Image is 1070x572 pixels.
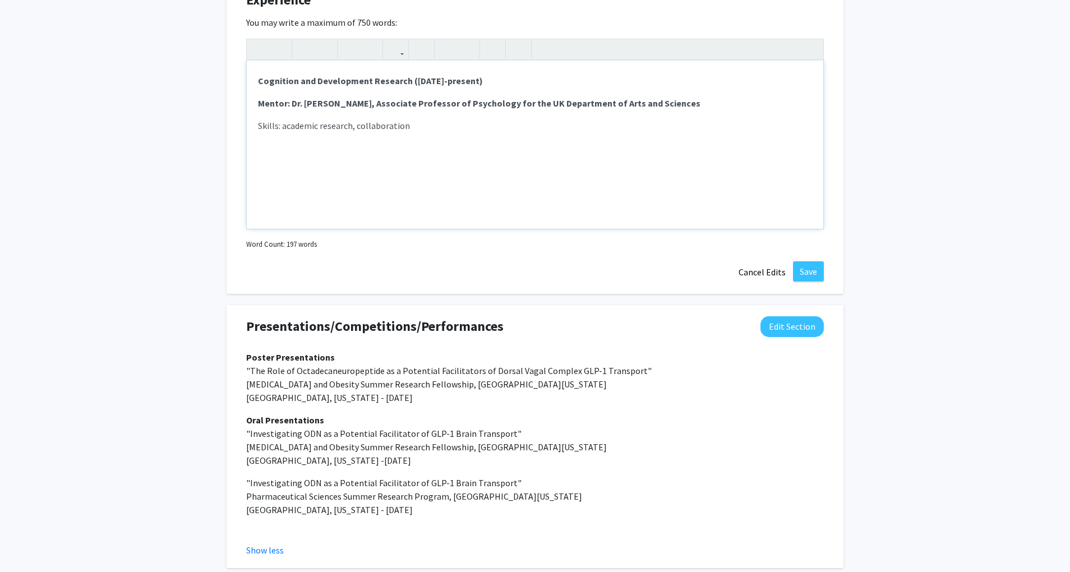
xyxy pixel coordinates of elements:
[246,441,607,453] span: [MEDICAL_DATA] and Obesity Summer Research Fellowship, [GEOGRAPHIC_DATA][US_STATE]
[295,39,315,59] button: Strong (Ctrl + B)
[509,39,528,59] button: Insert horizontal rule
[246,316,504,336] span: Presentations/Competitions/Performances
[246,414,324,426] strong: Oral Presentations
[8,522,48,564] iframe: Chat
[246,239,317,250] small: Word Count: 197 words
[246,379,607,390] span: [MEDICAL_DATA] and Obesity Summer Research Fellowship, [GEOGRAPHIC_DATA][US_STATE]
[246,455,384,466] span: [GEOGRAPHIC_DATA], [US_STATE] -
[340,39,360,59] button: Superscript
[246,365,652,376] span: "The Role of Octadecaneuropeptide as a Potential Facilitators of Dorsal Vagal Complex GLP-1 Trans...
[457,39,477,59] button: Ordered list
[437,39,457,59] button: Unordered list
[269,39,289,59] button: Redo (Ctrl + Y)
[258,75,483,86] strong: Cognition and Development Research ([DATE]-present)
[246,352,335,363] strong: Poster Presentations
[483,39,502,59] button: Remove format
[731,261,793,283] button: Cancel Edits
[386,39,405,59] button: Link
[250,39,269,59] button: Undo (Ctrl + Z)
[246,477,522,488] span: "Investigating ODN as a Potential Facilitator of GLP-1 Brain Transport"
[315,39,334,59] button: Emphasis (Ctrl + I)
[247,61,823,229] div: Note to users with screen readers: Please deactivate our accessibility plugin for this page as it...
[258,98,700,109] strong: Mentor: Dr. [PERSON_NAME], Associate Professor of Psychology for the UK Department of Arts and Sc...
[246,428,522,439] span: "Investigating ODN as a Potential Facilitator of GLP-1 Brain Transport"
[246,504,413,515] span: [GEOGRAPHIC_DATA], [US_STATE] - [DATE]
[801,39,820,59] button: Fullscreen
[760,316,824,337] button: Edit Presentations/Competitions/Performances
[384,455,411,466] span: [DATE]
[246,543,284,557] button: Show less
[246,491,582,502] span: Pharmaceutical Sciences Summer Research Program, [GEOGRAPHIC_DATA][US_STATE]
[258,119,812,132] p: Skills: academic research, collaboration
[793,261,824,282] button: Save
[360,39,380,59] button: Subscript
[246,16,397,29] label: You may write a maximum of 750 words:
[246,392,413,403] span: [GEOGRAPHIC_DATA], [US_STATE] - [DATE]
[412,39,431,59] button: Insert Image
